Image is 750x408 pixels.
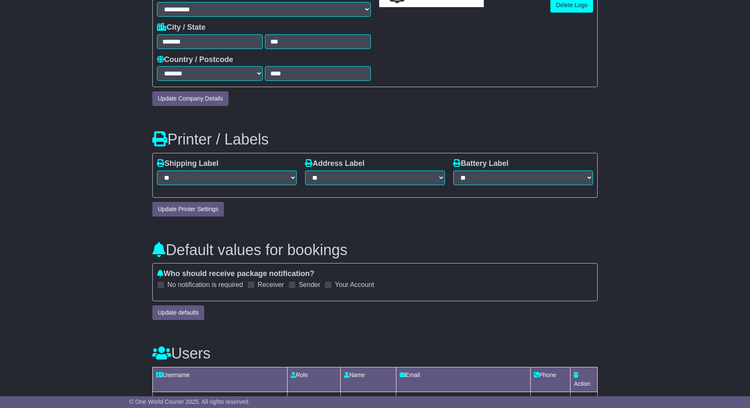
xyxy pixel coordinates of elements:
h3: Users [152,345,598,362]
label: Sender [299,281,321,289]
span: © One World Courier 2025. All rights reserved. [129,398,250,405]
button: Update Printer Settings [152,202,224,217]
td: Email [396,367,531,392]
label: Receiver [258,281,284,289]
h3: Default values for bookings [152,242,598,258]
label: Address Label [305,159,365,168]
label: Your Account [335,281,374,289]
label: Country / Postcode [157,55,233,65]
button: Update defaults [152,305,204,320]
td: Phone [531,367,570,392]
h3: Printer / Labels [152,131,598,148]
td: Name [341,367,396,392]
label: Battery Label [453,159,509,168]
label: Shipping Label [157,159,218,168]
td: Action [570,367,598,392]
td: Role [287,367,341,392]
label: No notification is required [167,281,243,289]
label: City / State [157,23,205,32]
td: Username [153,367,288,392]
button: Update Company Details [152,91,229,106]
label: Who should receive package notification? [157,269,314,279]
